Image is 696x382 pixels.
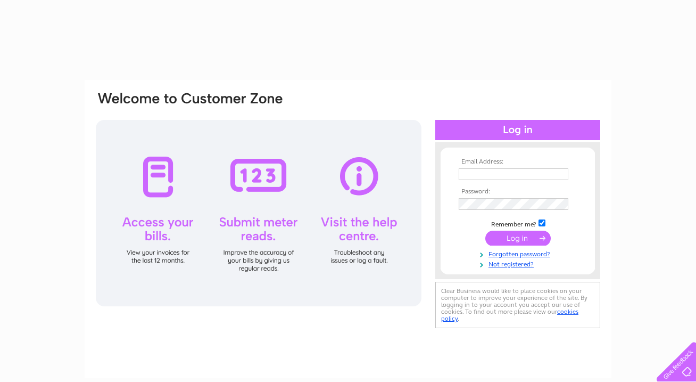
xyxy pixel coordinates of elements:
[435,282,600,328] div: Clear Business would like to place cookies on your computer to improve your experience of the sit...
[456,188,579,196] th: Password:
[485,231,551,246] input: Submit
[441,308,578,322] a: cookies policy
[456,158,579,166] th: Email Address:
[459,248,579,258] a: Forgotten password?
[456,218,579,229] td: Remember me?
[459,258,579,269] a: Not registered?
